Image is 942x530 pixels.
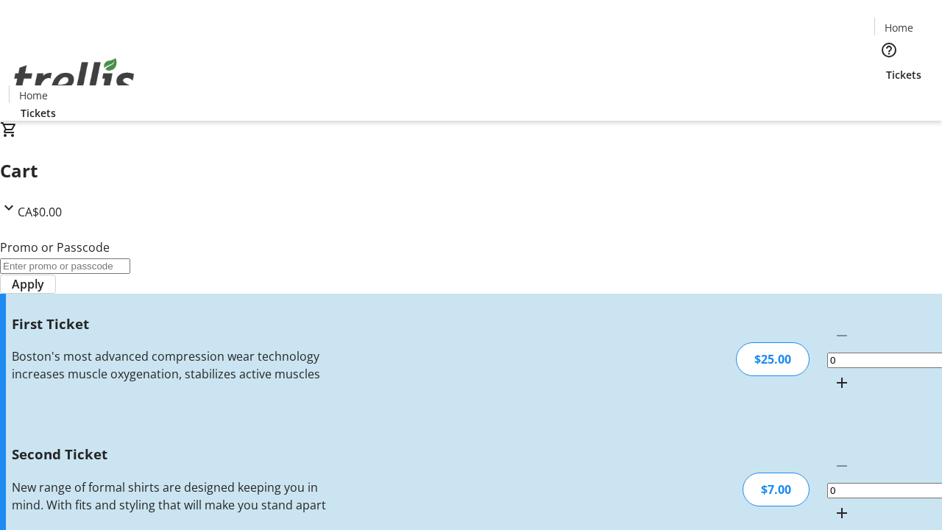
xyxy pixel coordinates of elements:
a: Home [10,88,57,103]
span: Home [19,88,48,103]
a: Tickets [9,105,68,121]
div: $25.00 [736,342,810,376]
span: Apply [12,275,44,293]
span: Home [885,20,913,35]
span: CA$0.00 [18,204,62,220]
div: New range of formal shirts are designed keeping you in mind. With fits and styling that will make... [12,478,333,514]
button: Cart [874,82,904,112]
button: Increment by one [827,498,857,528]
span: Tickets [886,67,921,82]
button: Help [874,35,904,65]
img: Orient E2E Organization 5VlIFcayl0's Logo [9,42,140,116]
a: Tickets [874,67,933,82]
a: Home [875,20,922,35]
button: Increment by one [827,368,857,397]
h3: First Ticket [12,314,333,334]
div: Boston's most advanced compression wear technology increases muscle oxygenation, stabilizes activ... [12,347,333,383]
div: $7.00 [743,473,810,506]
h3: Second Ticket [12,444,333,464]
span: Tickets [21,105,56,121]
